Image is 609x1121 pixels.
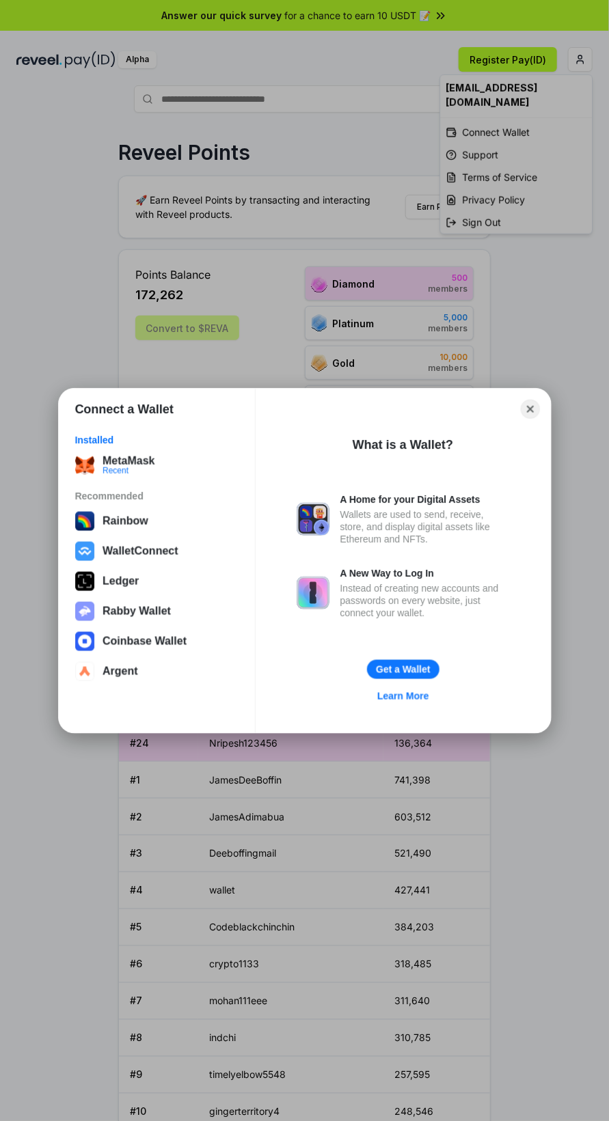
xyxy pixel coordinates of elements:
img: svg+xml,%3Csvg%20xmlns%3D%22http%3A%2F%2Fwww.w3.org%2F2000%2Fsvg%22%20fill%3D%22none%22%20viewBox... [75,602,94,621]
img: svg+xml,%3Csvg%20xmlns%3D%22http%3A%2F%2Fwww.w3.org%2F2000%2Fsvg%22%20width%3D%2228%22%20height%3... [75,572,94,591]
div: Recommended [75,490,239,502]
div: Coinbase Wallet [103,635,187,648]
h1: Connect a Wallet [75,401,174,417]
button: Argent [71,658,243,685]
button: Ledger [71,568,243,595]
div: Rabby Wallet [103,605,171,618]
img: svg+xml,%3Csvg%20width%3D%2228%22%20height%3D%2228%22%20viewBox%3D%220%200%2028%2028%22%20fill%3D... [75,632,94,651]
img: svg+xml;base64,PHN2ZyB3aWR0aD0iMzUiIGhlaWdodD0iMzQiIHZpZXdCb3g9IjAgMCAzNSAzNCIgZmlsbD0ibm9uZSIgeG... [75,456,94,475]
div: Ledger [103,575,139,587]
button: Rainbow [71,508,243,535]
img: svg+xml,%3Csvg%20width%3D%22120%22%20height%3D%22120%22%20viewBox%3D%220%200%20120%20120%22%20fil... [75,512,94,531]
div: MetaMask [103,454,154,467]
div: WalletConnect [103,545,178,557]
button: WalletConnect [71,538,243,565]
div: Installed [75,434,239,446]
button: Close [521,400,540,419]
div: What is a Wallet? [353,437,453,453]
div: Learn More [377,690,429,702]
img: svg+xml,%3Csvg%20width%3D%2228%22%20height%3D%2228%22%20viewBox%3D%220%200%2028%2028%22%20fill%3D... [75,662,94,681]
img: svg+xml,%3Csvg%20width%3D%2228%22%20height%3D%2228%22%20viewBox%3D%220%200%2028%2028%22%20fill%3D... [75,542,94,561]
img: svg+xml,%3Csvg%20xmlns%3D%22http%3A%2F%2Fwww.w3.org%2F2000%2Fsvg%22%20fill%3D%22none%22%20viewBox... [297,503,329,536]
div: Argent [103,665,138,678]
div: Instead of creating new accounts and passwords on every website, just connect your wallet. [340,582,510,619]
div: Recent [103,466,154,474]
button: Coinbase Wallet [71,628,243,655]
div: A New Way to Log In [340,567,510,579]
div: Rainbow [103,515,148,527]
div: Get a Wallet [376,663,431,676]
div: Wallets are used to send, receive, store, and display digital assets like Ethereum and NFTs. [340,508,510,545]
img: svg+xml,%3Csvg%20xmlns%3D%22http%3A%2F%2Fwww.w3.org%2F2000%2Fsvg%22%20fill%3D%22none%22%20viewBox... [297,577,329,609]
button: MetaMaskRecent [71,452,243,479]
button: Get a Wallet [367,660,439,679]
div: A Home for your Digital Assets [340,493,510,506]
button: Rabby Wallet [71,598,243,625]
a: Learn More [369,687,437,705]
